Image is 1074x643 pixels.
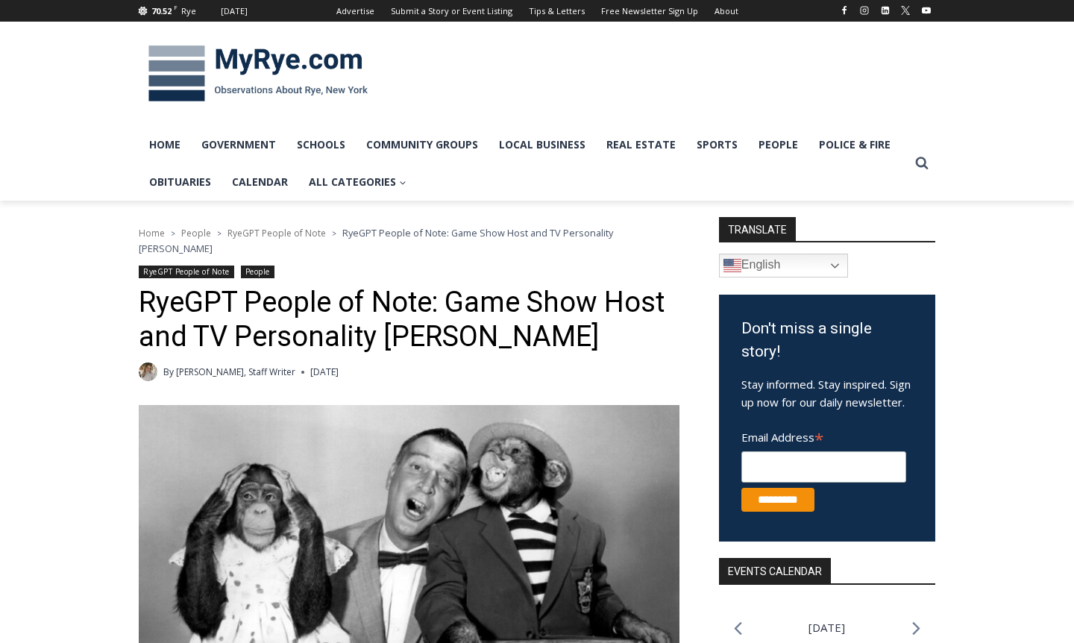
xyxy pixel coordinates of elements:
[241,266,274,278] a: People
[181,4,196,18] div: Rye
[876,1,894,19] a: Linkedin
[139,363,157,381] img: (PHOTO: MyRye.com Summer 2023 intern Beatrice Larzul.)
[855,1,873,19] a: Instagram
[912,621,920,636] a: Next month
[217,228,222,239] span: >
[908,150,935,177] button: View Search Form
[356,126,489,163] a: Community Groups
[489,126,596,163] a: Local Business
[139,35,377,113] img: MyRye.com
[139,126,908,201] nav: Primary Navigation
[741,422,906,449] label: Email Address
[139,286,679,354] h1: RyeGPT People of Note: Game Show Host and TV Personality [PERSON_NAME]
[181,227,211,239] a: People
[741,375,913,411] p: Stay informed. Stay inspired. Sign up now for our daily newsletter.
[151,5,172,16] span: 70.52
[139,225,679,256] nav: Breadcrumbs
[741,317,913,364] h3: Don't miss a single story!
[719,558,831,583] h2: Events Calendar
[174,3,178,11] span: F
[139,163,222,201] a: Obituaries
[332,228,336,239] span: >
[723,257,741,275] img: en
[221,4,248,18] div: [DATE]
[139,227,165,239] a: Home
[139,363,157,381] a: Author image
[227,227,326,239] a: RyeGPT People of Note
[139,126,191,163] a: Home
[309,174,406,190] span: All Categories
[808,618,845,638] li: [DATE]
[163,365,174,379] span: By
[917,1,935,19] a: YouTube
[808,126,901,163] a: Police & Fire
[835,1,853,19] a: Facebook
[596,126,686,163] a: Real Estate
[686,126,748,163] a: Sports
[719,254,848,277] a: English
[310,365,339,379] time: [DATE]
[191,126,286,163] a: Government
[171,228,175,239] span: >
[176,366,295,378] a: [PERSON_NAME], Staff Writer
[298,163,417,201] a: All Categories
[139,266,234,278] a: RyeGPT People of Note
[734,621,742,636] a: Previous month
[286,126,356,163] a: Schools
[719,217,796,241] strong: TRANSLATE
[222,163,298,201] a: Calendar
[139,226,613,254] span: RyeGPT People of Note: Game Show Host and TV Personality [PERSON_NAME]
[896,1,914,19] a: X
[748,126,808,163] a: People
